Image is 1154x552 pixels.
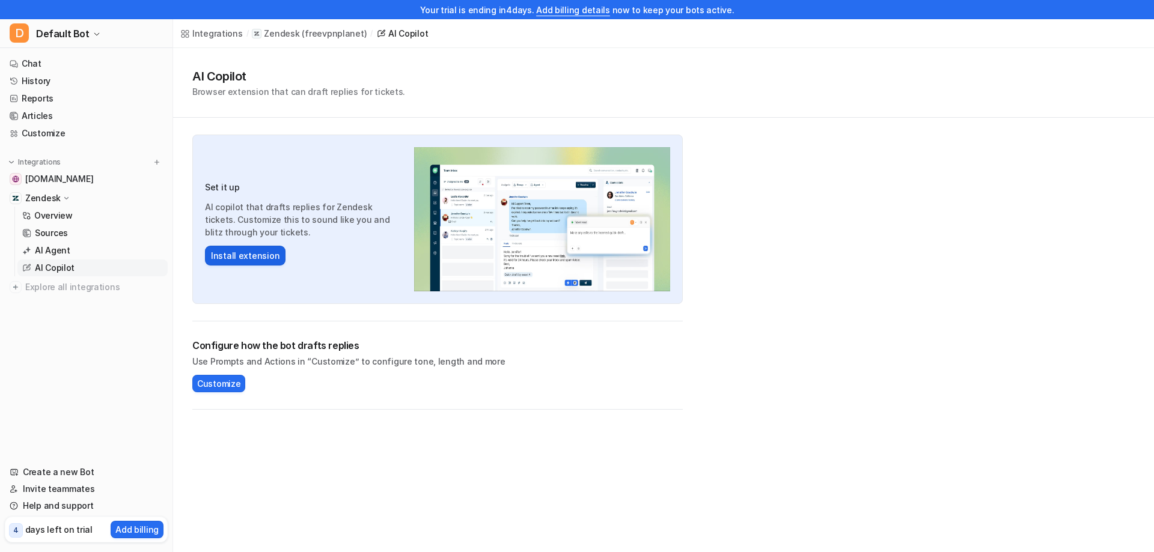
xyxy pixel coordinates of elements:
[5,73,168,89] a: History
[153,158,161,166] img: menu_add.svg
[111,521,163,538] button: Add billing
[414,147,670,291] img: Zendesk AI Copilot
[192,85,405,98] p: Browser extension that can draft replies for tickets.
[10,281,22,293] img: explore all integrations
[5,108,168,124] a: Articles
[388,27,428,40] div: AI Copilot
[36,25,90,42] span: Default Bot
[25,278,163,297] span: Explore all integrations
[197,377,240,390] span: Customize
[192,338,683,353] h2: Configure how the bot drafts replies
[12,175,19,183] img: freeplanetvpn.com
[252,28,367,40] a: Zendesk(freevpnplanet)
[5,171,168,187] a: freeplanetvpn.com[DOMAIN_NAME]
[17,242,168,259] a: AI Agent
[17,207,168,224] a: Overview
[264,28,299,40] p: Zendesk
[17,225,168,241] a: Sources
[246,28,249,39] span: /
[5,156,64,168] button: Integrations
[13,525,19,536] p: 4
[370,28,373,39] span: /
[25,523,93,536] p: days left on trial
[192,355,683,368] p: Use Prompts and Actions in “Customize” to configure tone, length and more
[18,157,61,167] p: Integrations
[35,262,75,274] p: AI Copilot
[5,279,168,296] a: Explore all integrations
[35,227,68,239] p: Sources
[10,23,29,43] span: D
[5,125,168,142] a: Customize
[302,28,367,40] p: ( freevpnplanet )
[35,244,70,256] p: AI Agent
[7,158,16,166] img: expand menu
[192,67,405,85] h1: AI Copilot
[5,55,168,72] a: Chat
[205,201,402,238] p: AI copilot that drafts replies for Zendesk tickets. Customize this to sound like you and blitz th...
[25,173,93,185] span: [DOMAIN_NAME]
[205,181,402,193] h3: Set it up
[115,523,159,536] p: Add billing
[205,246,285,265] button: Install extension
[25,192,61,204] p: Zendesk
[192,27,243,40] div: Integrations
[536,5,610,15] a: Add billing details
[17,259,168,276] a: AI Copilot
[5,464,168,481] a: Create a new Bot
[5,497,168,514] a: Help and support
[192,375,245,392] button: Customize
[5,90,168,107] a: Reports
[34,210,73,222] p: Overview
[180,27,243,40] a: Integrations
[12,195,19,202] img: Zendesk
[376,27,428,40] a: AI Copilot
[5,481,168,497] a: Invite teammates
